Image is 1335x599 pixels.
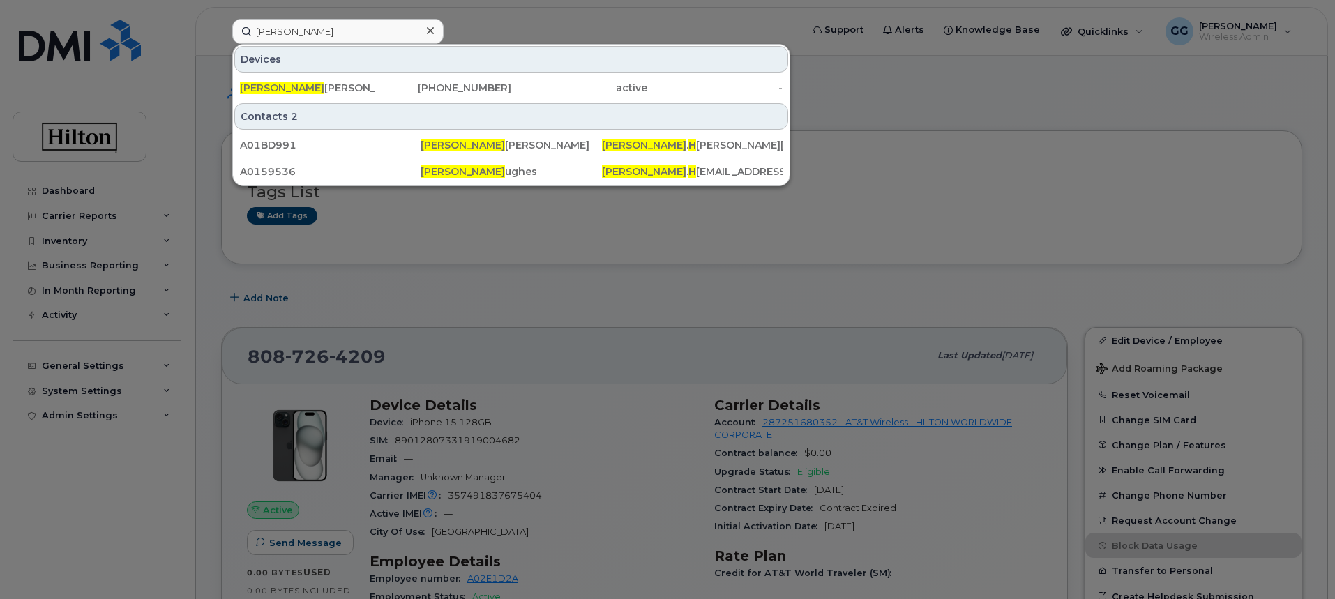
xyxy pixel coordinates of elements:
div: A0159536 [240,165,421,179]
a: A01BD991[PERSON_NAME][PERSON_NAME][PERSON_NAME].H[PERSON_NAME][EMAIL_ADDRESS][PERSON_NAME][DOMAIN... [234,132,788,158]
span: H [688,139,696,151]
span: [PERSON_NAME] [602,165,686,178]
span: 2 [291,109,298,123]
div: active [511,81,647,95]
a: A0159536[PERSON_NAME]ughes[PERSON_NAME].H[EMAIL_ADDRESS][DOMAIN_NAME] [234,159,788,184]
div: [PHONE_NUMBER] [376,81,512,95]
div: Contacts [234,103,788,130]
div: ughes [421,165,601,179]
div: . [EMAIL_ADDRESS][DOMAIN_NAME] [602,165,783,179]
div: A01BD991 [240,138,421,152]
span: [PERSON_NAME] [421,165,505,178]
div: Devices [234,46,788,73]
span: [PERSON_NAME] [421,139,505,151]
span: [PERSON_NAME] [602,139,686,151]
iframe: Messenger Launcher [1274,538,1325,589]
a: [PERSON_NAME][PERSON_NAME][PHONE_NUMBER]active- [234,75,788,100]
div: [PERSON_NAME] [421,138,601,152]
span: [PERSON_NAME] [240,82,324,94]
div: - [647,81,783,95]
div: [PERSON_NAME] [240,81,376,95]
div: . [PERSON_NAME][EMAIL_ADDRESS][PERSON_NAME][DOMAIN_NAME] [602,138,783,152]
span: H [688,165,696,178]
